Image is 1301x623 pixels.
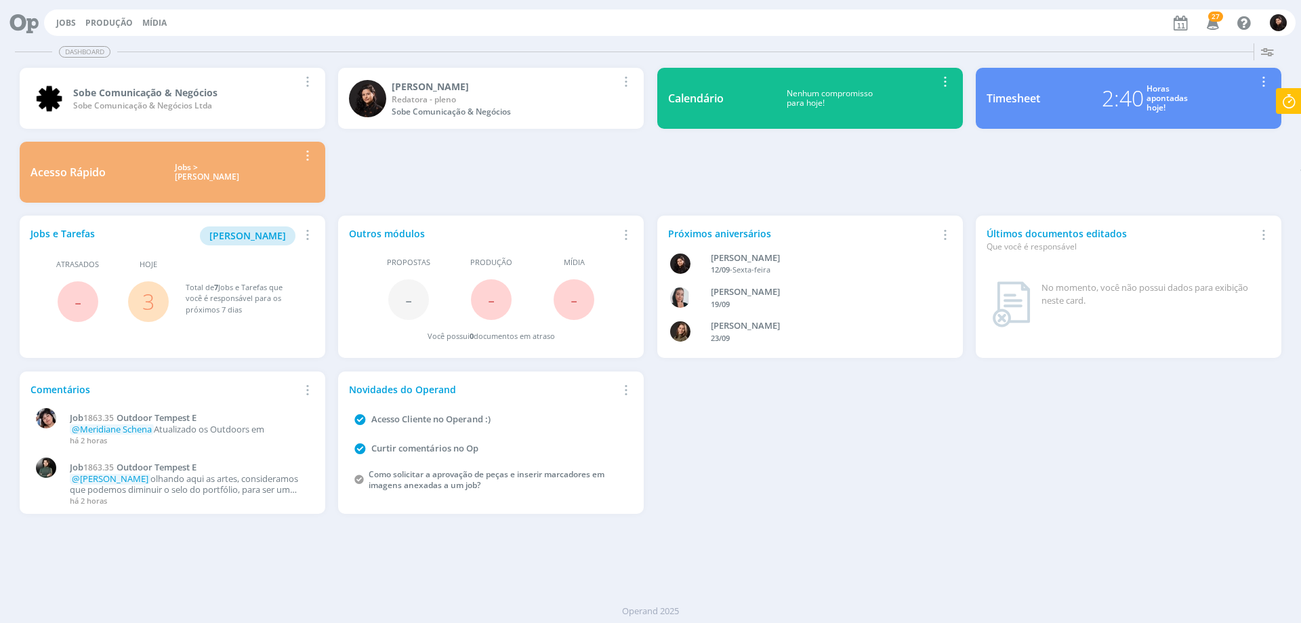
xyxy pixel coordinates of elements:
[349,382,617,397] div: Novidades do Operand
[349,80,386,117] img: L
[392,94,617,106] div: Redatora - pleno
[571,285,577,314] span: -
[73,100,299,112] div: Sobe Comunicação & Negócios Ltda
[73,85,299,100] div: Sobe Comunicação & Negócios
[338,68,644,129] a: L[PERSON_NAME]Redatora - plenoSobe Comunicação & Negócios
[30,164,106,180] div: Acesso Rápido
[732,264,770,275] span: Sexta-feira
[992,281,1031,327] img: dashboard_not_found.png
[711,252,930,265] div: Luana da Silva de Andrade
[56,17,76,28] a: Jobs
[138,18,171,28] button: Mídia
[987,226,1255,253] div: Últimos documentos editados
[488,285,495,314] span: -
[1270,14,1287,31] img: L
[976,68,1281,129] a: Timesheet2:40Horasapontadashoje!
[1208,12,1223,22] span: 27
[142,287,154,316] a: 3
[142,17,167,28] a: Mídia
[1269,11,1287,35] button: L
[987,241,1255,253] div: Que você é responsável
[724,89,936,108] div: Nenhum compromisso para hoje!
[711,285,930,299] div: Caroline Fagundes Pieczarka
[387,257,430,268] span: Propostas
[668,226,936,241] div: Próximos aniversários
[470,331,474,341] span: 0
[670,321,690,342] img: J
[81,18,137,28] button: Produção
[1198,11,1226,35] button: 27
[70,413,307,424] a: Job1863.35Outdoor Tempest E
[116,163,299,182] div: Jobs > [PERSON_NAME]
[428,331,555,342] div: Você possui documentos em atraso
[392,106,617,118] div: Sobe Comunicação & Negócios
[369,468,604,491] a: Como solicitar a aprovação de peças e inserir marcadores em imagens anexadas a um job?
[668,90,724,106] div: Calendário
[392,79,617,94] div: Luana Andrade
[70,424,307,435] p: Atualizado os Outdoors em
[56,259,99,270] span: Atrasados
[349,226,617,241] div: Outros módulos
[711,333,730,343] span: 23/09
[711,319,930,333] div: Julia Agostine Abich
[70,462,307,473] a: Job1863.35Outdoor Tempest E
[711,299,730,309] span: 19/09
[405,285,412,314] span: -
[371,442,478,454] a: Curtir comentários no Op
[1102,82,1144,115] div: 2:40
[200,226,295,245] button: [PERSON_NAME]
[470,257,512,268] span: Produção
[59,46,110,58] span: Dashboard
[670,254,690,274] img: L
[72,473,148,485] span: @[PERSON_NAME]
[36,408,56,428] img: E
[711,264,730,275] span: 12/09
[83,412,114,424] span: 1863.35
[1147,84,1188,113] div: Horas apontadas hoje!
[209,229,286,242] span: [PERSON_NAME]
[371,413,491,425] a: Acesso Cliente no Operand :)
[30,382,299,397] div: Comentários
[140,259,157,270] span: Hoje
[85,17,133,28] a: Produção
[117,411,197,424] span: Outdoor Tempest E
[670,287,690,308] img: C
[72,423,152,435] span: @Meridiane Schena
[70,435,107,445] span: há 2 horas
[70,474,307,495] p: olhando aqui as artes, consideramos que podemos diminuir o selo do portfólio, para ser um selo re...
[36,458,56,478] img: M
[30,226,299,245] div: Jobs e Tarefas
[75,287,81,316] span: -
[200,228,295,241] a: [PERSON_NAME]
[987,90,1040,106] div: Timesheet
[83,462,114,473] span: 1863.35
[214,282,218,292] span: 7
[70,496,107,506] span: há 2 horas
[711,264,930,276] div: -
[52,18,80,28] button: Jobs
[117,461,197,473] span: Outdoor Tempest E
[186,282,301,316] div: Total de Jobs e Tarefas que você é responsável para os próximos 7 dias
[564,257,585,268] span: Mídia
[1041,281,1265,308] div: No momento, você não possui dados para exibição neste card.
